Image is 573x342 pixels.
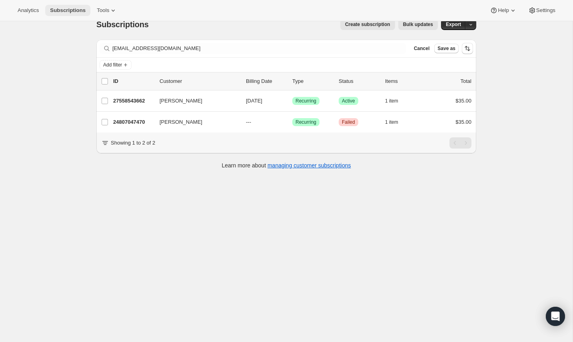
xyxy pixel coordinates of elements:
span: Subscriptions [50,7,86,14]
span: 1 item [385,98,398,104]
span: Settings [536,7,555,14]
button: [PERSON_NAME] [155,95,235,107]
span: Recurring [295,119,316,125]
span: $35.00 [455,98,471,104]
div: 27558543662[PERSON_NAME][DATE]SuccessRecurringSuccessActive1 item$35.00 [113,95,471,107]
button: 1 item [385,95,407,107]
p: Customer [160,77,240,85]
button: Add filter [100,60,132,70]
span: Tools [97,7,109,14]
button: [PERSON_NAME] [155,116,235,129]
p: Total [461,77,471,85]
span: Create subscription [345,21,390,28]
button: Export [441,19,466,30]
span: Active [342,98,355,104]
button: Tools [92,5,122,16]
span: Add filter [103,62,122,68]
p: 27558543662 [113,97,153,105]
button: 1 item [385,117,407,128]
span: Cancel [414,45,429,52]
button: Subscriptions [45,5,90,16]
button: Create subscription [340,19,395,30]
div: Open Intercom Messenger [546,307,565,326]
button: Cancel [411,44,433,53]
button: Bulk updates [398,19,438,30]
p: Showing 1 to 2 of 2 [111,139,155,147]
button: Sort the results [462,43,473,54]
span: Help [498,7,509,14]
nav: Pagination [449,137,471,149]
span: [PERSON_NAME] [160,97,202,105]
div: IDCustomerBilling DateTypeStatusItemsTotal [113,77,471,85]
span: Save as [437,45,455,52]
span: [PERSON_NAME] [160,118,202,126]
button: Save as [434,44,459,53]
a: managing customer subscriptions [268,162,351,169]
p: 24807047470 [113,118,153,126]
p: ID [113,77,153,85]
span: 1 item [385,119,398,125]
span: --- [246,119,251,125]
span: Recurring [295,98,316,104]
span: Subscriptions [96,20,149,29]
div: 24807047470[PERSON_NAME]---SuccessRecurringCriticalFailed1 item$35.00 [113,117,471,128]
button: Analytics [13,5,44,16]
input: Filter subscribers [112,43,406,54]
span: Bulk updates [403,21,433,28]
span: $35.00 [455,119,471,125]
span: Analytics [18,7,39,14]
span: Export [446,21,461,28]
div: Items [385,77,425,85]
div: Type [292,77,332,85]
p: Status [339,77,379,85]
button: Settings [523,5,560,16]
button: Help [485,5,521,16]
p: Billing Date [246,77,286,85]
span: [DATE] [246,98,262,104]
span: Failed [342,119,355,125]
p: Learn more about [222,161,351,169]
